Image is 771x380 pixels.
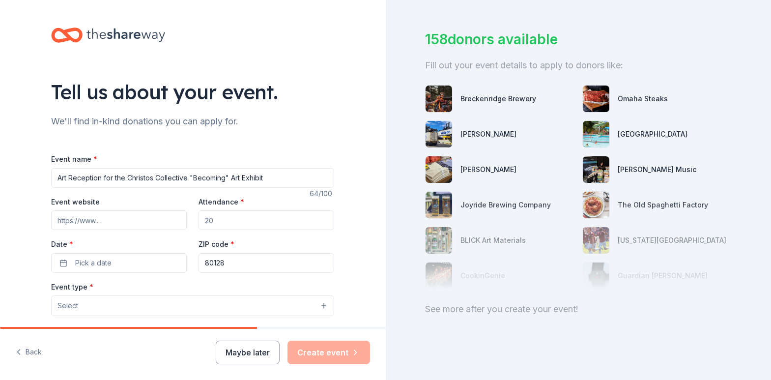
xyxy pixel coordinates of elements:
[425,58,732,73] div: Fill out your event details to apply to donors like:
[199,239,234,249] label: ZIP code
[460,128,516,140] div: [PERSON_NAME]
[51,325,97,335] label: Demographic
[460,93,536,105] div: Breckenridge Brewery
[618,164,696,175] div: [PERSON_NAME] Music
[199,253,334,273] input: 12345 (U.S. only)
[199,210,334,230] input: 20
[57,300,78,312] span: Select
[618,93,668,105] div: Omaha Steaks
[583,156,609,183] img: photo for Alfred Music
[16,342,42,363] button: Back
[51,114,334,129] div: We'll find in-kind donations you can apply for.
[310,188,334,200] div: 64 /100
[51,295,334,316] button: Select
[216,341,280,364] button: Maybe later
[51,168,334,188] input: Spring Fundraiser
[426,156,452,183] img: photo for Murdoch's
[51,239,187,249] label: Date
[51,197,100,207] label: Event website
[460,164,516,175] div: [PERSON_NAME]
[426,86,452,112] img: photo for Breckenridge Brewery
[199,197,244,207] label: Attendance
[51,282,93,292] label: Event type
[425,301,732,317] div: See more after you create your event!
[583,121,609,147] img: photo for South Suburban Park & Recreation District
[51,154,97,164] label: Event name
[51,210,187,230] input: https://www...
[583,86,609,112] img: photo for Omaha Steaks
[75,257,112,269] span: Pick a date
[51,78,334,106] div: Tell us about your event.
[51,253,187,273] button: Pick a date
[618,128,687,140] div: [GEOGRAPHIC_DATA]
[425,29,732,50] div: 158 donors available
[426,121,452,147] img: photo for Matson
